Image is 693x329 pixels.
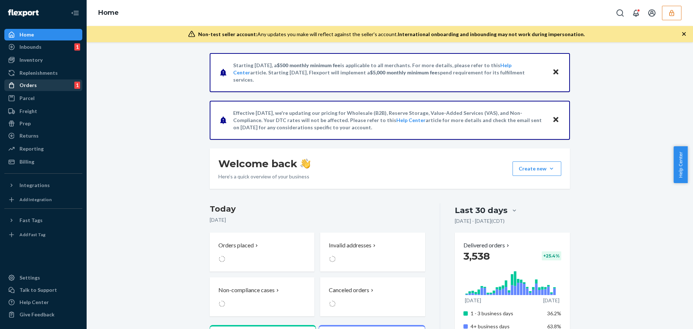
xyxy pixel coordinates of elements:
span: Support [14,5,40,12]
a: Replenishments [4,67,82,79]
p: [DATE] [465,297,481,304]
div: Freight [19,108,37,115]
span: 3,538 [463,250,490,262]
button: Open account menu [645,6,659,20]
ol: breadcrumbs [92,3,125,23]
span: $5,000 monthly minimum fee [370,69,437,75]
div: Orders [19,82,37,89]
a: Home [4,29,82,40]
p: Orders placed [218,241,254,250]
div: 1 [74,82,80,89]
button: Delivered orders [463,241,511,250]
a: Settings [4,272,82,283]
a: Help Center [4,296,82,308]
button: Close [551,67,561,78]
p: [DATE] [210,216,425,224]
p: 1 - 3 business days [471,310,542,317]
a: Help Center [396,117,426,123]
button: Orders placed [210,233,314,272]
a: Reporting [4,143,82,155]
a: Returns [4,130,82,142]
div: Home [19,31,34,38]
p: Non-compliance cases [218,286,275,294]
span: 36.2% [547,310,561,316]
div: Talk to Support [19,286,57,294]
button: Open Search Box [613,6,627,20]
button: Invalid addresses [320,233,425,272]
button: Help Center [674,146,688,183]
div: Replenishments [19,69,58,77]
img: Flexport logo [8,9,39,17]
button: Non-compliance cases [210,277,314,316]
p: [DATE] [543,297,559,304]
a: Freight [4,105,82,117]
span: Non-test seller account: [198,31,257,37]
h1: Welcome back [218,157,310,170]
div: Add Fast Tag [19,231,45,238]
a: Billing [4,156,82,168]
div: Last 30 days [455,205,507,216]
h3: Today [210,203,425,215]
div: Integrations [19,182,50,189]
div: Reporting [19,145,44,152]
p: [DATE] - [DATE] ( CDT ) [455,217,505,225]
img: hand-wave emoji [300,159,310,169]
button: Close Navigation [68,6,82,20]
p: Effective [DATE], we're updating our pricing for Wholesale (B2B), Reserve Storage, Value-Added Se... [233,109,545,131]
button: Talk to Support [4,284,82,296]
div: Settings [19,274,40,281]
div: Help Center [19,299,49,306]
a: Orders1 [4,79,82,91]
div: Returns [19,132,39,139]
div: Fast Tags [19,217,43,224]
button: Close [551,115,561,125]
button: Open notifications [629,6,643,20]
button: Give Feedback [4,309,82,320]
p: Here’s a quick overview of your business [218,173,310,180]
div: Parcel [19,95,35,102]
span: $500 monthly minimum fee [277,62,340,68]
div: Inbounds [19,43,42,51]
span: International onboarding and inbounding may not work during impersonation. [398,31,585,37]
button: Integrations [4,179,82,191]
a: Home [98,9,119,17]
button: Create new [513,161,561,176]
div: Billing [19,158,34,165]
div: Give Feedback [19,311,55,318]
div: Any updates you make will reflect against the seller's account. [198,31,585,38]
div: + 25.4 % [542,251,561,260]
button: Canceled orders [320,277,425,316]
p: Invalid addresses [329,241,371,250]
a: Parcel [4,92,82,104]
a: Prep [4,118,82,129]
a: Inbounds1 [4,41,82,53]
div: Inventory [19,56,43,64]
button: Fast Tags [4,215,82,226]
div: Prep [19,120,31,127]
div: 1 [74,43,80,51]
a: Add Fast Tag [4,229,82,241]
a: Add Integration [4,194,82,205]
a: Inventory [4,54,82,66]
p: Starting [DATE], a is applicable to all merchants. For more details, please refer to this article... [233,62,545,83]
p: Canceled orders [329,286,369,294]
div: Add Integration [19,196,52,203]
